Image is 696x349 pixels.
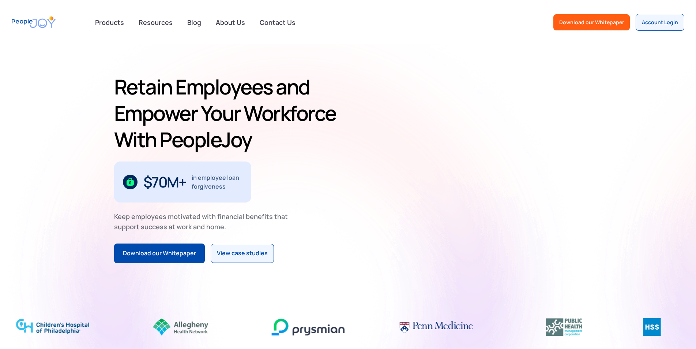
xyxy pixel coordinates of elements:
[211,244,274,263] a: View case studies
[183,14,206,30] a: Blog
[143,176,186,188] div: $70M+
[114,211,294,232] div: Keep employees motivated with financial benefits that support success at work and home.
[114,74,345,153] h1: Retain Employees and Empower Your Workforce With PeopleJoy
[642,19,678,26] div: Account Login
[636,14,684,31] a: Account Login
[211,14,249,30] a: About Us
[114,244,205,263] a: Download our Whitepaper
[217,249,268,258] div: View case studies
[91,15,128,30] div: Products
[134,14,177,30] a: Resources
[553,14,630,30] a: Download our Whitepaper
[192,173,242,191] div: in employee loan forgiveness
[12,12,56,33] a: home
[123,249,196,258] div: Download our Whitepaper
[114,161,251,203] div: 1 / 3
[255,14,300,30] a: Contact Us
[559,19,624,26] div: Download our Whitepaper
